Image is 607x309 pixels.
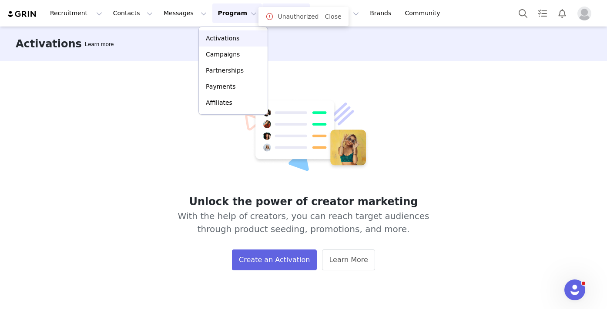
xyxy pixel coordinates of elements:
[553,3,572,23] button: Notifications
[564,279,585,300] iframe: Intercom live chat
[108,3,158,23] button: Contacts
[513,3,533,23] button: Search
[238,99,369,173] img: Unlock the power of creator marketing
[572,7,600,20] button: Profile
[7,10,37,18] img: grin logo
[577,7,591,20] img: placeholder-profile.jpg
[212,3,262,23] button: Program
[45,3,107,23] button: Recruitment
[322,249,375,270] a: Learn More
[206,98,232,107] p: Affiliates
[158,3,212,23] button: Messages
[206,34,239,43] p: Activations
[206,82,236,91] p: Payments
[400,3,449,23] a: Community
[262,3,310,23] button: Content
[83,40,115,49] div: Tooltip anchor
[232,249,317,270] button: Create an Activation
[164,194,443,209] h1: Unlock the power of creator marketing
[278,12,319,21] span: Unauthorized
[325,13,341,20] a: Close
[310,3,364,23] button: Reporting
[533,3,552,23] a: Tasks
[164,209,443,236] span: With the help of creators, you can reach target audiences through product seeding, promotions, an...
[206,50,240,59] p: Campaigns
[16,36,82,52] h3: Activations
[206,66,244,75] p: Partnerships
[365,3,399,23] a: Brands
